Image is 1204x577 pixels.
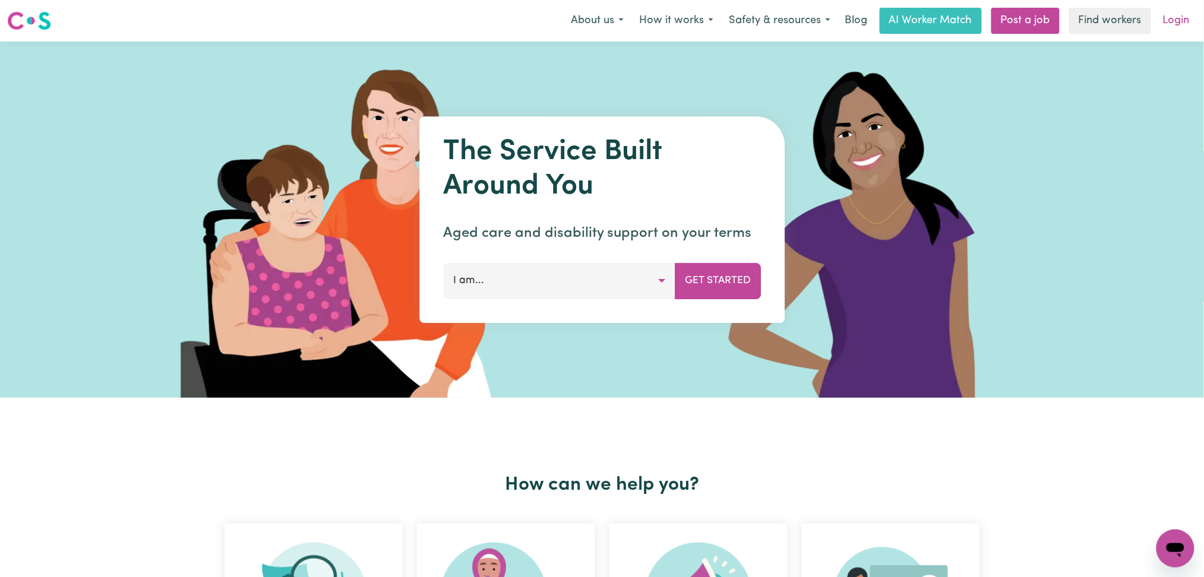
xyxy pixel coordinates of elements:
img: Careseekers logo [7,10,51,31]
a: Blog [838,8,875,34]
a: Careseekers logo [7,7,51,34]
a: Login [1156,8,1197,34]
button: How it works [631,8,721,33]
h1: The Service Built Around You [443,135,761,204]
a: Find workers [1069,8,1151,34]
button: Safety & resources [721,8,838,33]
iframe: Button to launch messaging window [1156,530,1194,568]
button: About us [563,8,631,33]
button: I am... [443,263,675,299]
button: Get Started [675,263,761,299]
h2: How can we help you? [217,474,987,496]
a: AI Worker Match [880,8,982,34]
p: Aged care and disability support on your terms [443,223,761,244]
a: Post a job [991,8,1060,34]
